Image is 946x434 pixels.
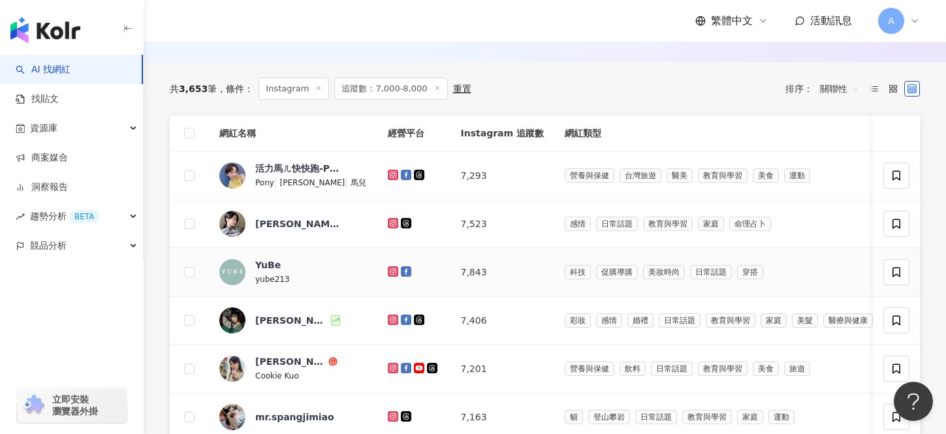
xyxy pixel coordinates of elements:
[659,313,701,328] span: 日常話題
[596,313,622,328] span: 感情
[820,78,859,99] span: 關聯性
[620,168,661,183] span: 台灣旅遊
[209,116,377,151] th: 網紅名稱
[635,410,677,424] span: 日常話題
[219,404,367,430] a: KOL Avatarmr.spangjimiao
[596,265,638,279] span: 促購導購
[698,168,748,183] span: 教育與學習
[565,410,583,424] span: 貓
[792,313,818,328] span: 美髮
[450,248,554,297] td: 7,843
[682,410,732,424] span: 教育與學習
[761,313,787,328] span: 家庭
[810,14,852,27] span: 活動訊息
[667,168,693,183] span: 醫美
[729,217,771,231] span: 命理占卜
[170,84,217,94] div: 共 筆
[894,382,933,421] iframe: Help Scout Beacon - Open
[888,14,894,28] span: A
[16,63,71,76] a: searchAI 找網紅
[259,78,329,100] span: Instagram
[219,163,245,189] img: KOL Avatar
[450,200,554,248] td: 7,523
[255,162,340,175] div: 活力馬ㄦ快快跑-Pony
[453,84,471,94] div: 重置
[219,211,367,237] a: KOL Avatar[PERSON_NAME]
[620,362,646,376] span: 飲料
[16,93,59,106] a: 找貼文
[377,116,450,151] th: 經營平台
[17,388,127,423] a: chrome extension立即安裝 瀏覽器外掛
[219,162,367,189] a: KOL Avatar活力馬ㄦ快快跑-PonyPony|[PERSON_NAME]|馬兒
[565,313,591,328] span: 彩妝
[698,217,724,231] span: 家庭
[219,307,245,333] img: KOL Avatar
[219,404,245,430] img: KOL Avatar
[255,314,328,327] div: [PERSON_NAME]
[706,313,755,328] span: 教育與學習
[753,362,779,376] span: 美食
[16,212,25,221] span: rise
[753,168,779,183] span: 美食
[565,168,614,183] span: 營養與保健
[711,14,753,28] span: 繁體中文
[30,202,99,231] span: 趨勢分析
[698,362,748,376] span: 教育與學習
[219,355,367,382] a: KOL Avatar[PERSON_NAME]函Cookie Kuo
[450,345,554,394] td: 7,201
[52,394,98,417] span: 立即安裝 瀏覽器外掛
[651,362,693,376] span: 日常話題
[255,275,290,284] span: yube213
[450,297,554,345] td: 7,406
[16,151,68,164] a: 商案媒合
[785,78,866,99] div: 排序：
[30,231,67,260] span: 競品分析
[219,211,245,237] img: KOL Avatar
[255,355,326,368] div: [PERSON_NAME]函
[784,168,810,183] span: 運動
[274,177,280,187] span: |
[768,410,795,424] span: 運動
[565,362,614,376] span: 營養與保健
[823,313,873,328] span: 醫療與健康
[179,84,208,94] span: 3,653
[345,177,351,187] span: |
[643,265,685,279] span: 美妝時尚
[255,217,340,230] div: [PERSON_NAME]
[16,181,68,194] a: 洞察報告
[255,411,334,424] div: mr.spangjimiao
[219,258,367,286] a: KOL AvatarYuBeyube213
[690,265,732,279] span: 日常話題
[10,17,80,43] img: logo
[280,178,345,187] span: [PERSON_NAME]
[21,395,46,416] img: chrome extension
[450,116,554,151] th: Instagram 追蹤數
[554,116,920,151] th: 網紅類型
[565,217,591,231] span: 感情
[565,265,591,279] span: 科技
[737,265,763,279] span: 穿搭
[588,410,630,424] span: 登山攀岩
[219,307,367,333] a: KOL Avatar[PERSON_NAME]
[784,362,810,376] span: 旅遊
[69,210,99,223] div: BETA
[627,313,654,328] span: 婚禮
[351,178,366,187] span: 馬兒
[30,114,57,143] span: 資源庫
[255,258,281,271] div: YuBe
[737,410,763,424] span: 家庭
[643,217,693,231] span: 教育與學習
[219,259,245,285] img: KOL Avatar
[596,217,638,231] span: 日常話題
[255,371,299,380] span: Cookie Kuo
[255,178,274,187] span: Pony
[217,84,253,94] span: 條件 ：
[450,151,554,200] td: 7,293
[334,78,447,100] span: 追蹤數：7,000-8,000
[219,356,245,382] img: KOL Avatar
